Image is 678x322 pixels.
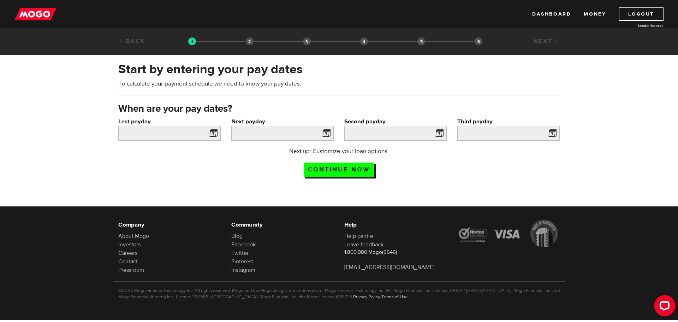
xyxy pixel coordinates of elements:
a: [EMAIL_ADDRESS][DOMAIN_NAME] [344,264,434,271]
h6: Community [231,221,334,229]
a: Dashboard [532,7,571,21]
h6: Company [118,221,221,229]
p: 1.800.980.Mogo(6646) [344,249,447,256]
h6: Help [344,221,447,229]
label: Third payday [457,117,560,126]
a: Blog [231,233,243,240]
a: Help centre [344,233,373,240]
a: Investors [118,241,141,248]
iframe: LiveChat chat widget [648,292,678,322]
a: Money [584,7,606,21]
a: Contact [118,258,138,265]
a: About Mogo [118,233,149,240]
a: Twitter [231,250,249,257]
h2: Start by entering your pay dates [118,62,560,77]
label: Second payday [344,117,447,126]
a: Facebook [231,241,256,248]
img: legal-icons-92a2ffecb4d32d839781d1b4e4802d7b.png [457,219,560,247]
a: Pinterest [231,258,253,265]
p: ©2025 Mogo Finance Technology Inc. All rights reserved. Mogo and the Mogo designs are trademarks ... [118,287,560,300]
p: To calculate your payment schedule we need to know your pay dates. [118,80,560,88]
img: mogo_logo-11ee424be714fa7cbb0f0f49df9e16ec.png [14,7,56,21]
img: transparent-188c492fd9eaac0f573672f40bb141c2.gif [188,37,196,45]
a: Leave feedback [344,241,383,248]
a: Back [118,37,145,45]
a: Next [534,37,560,45]
a: Pressroom [118,267,144,274]
a: Privacy Policy [353,294,380,300]
h3: When are your pay dates? [118,103,560,115]
a: Terms of Use [381,294,408,300]
a: Instagram [231,267,255,274]
p: Next up: Customize your loan options. [269,147,409,156]
a: Logout [619,7,664,21]
a: Lender licences [611,23,664,28]
label: Last payday [118,117,221,126]
label: Next payday [231,117,334,126]
a: Careers [118,250,137,257]
input: Continue now [304,163,374,177]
